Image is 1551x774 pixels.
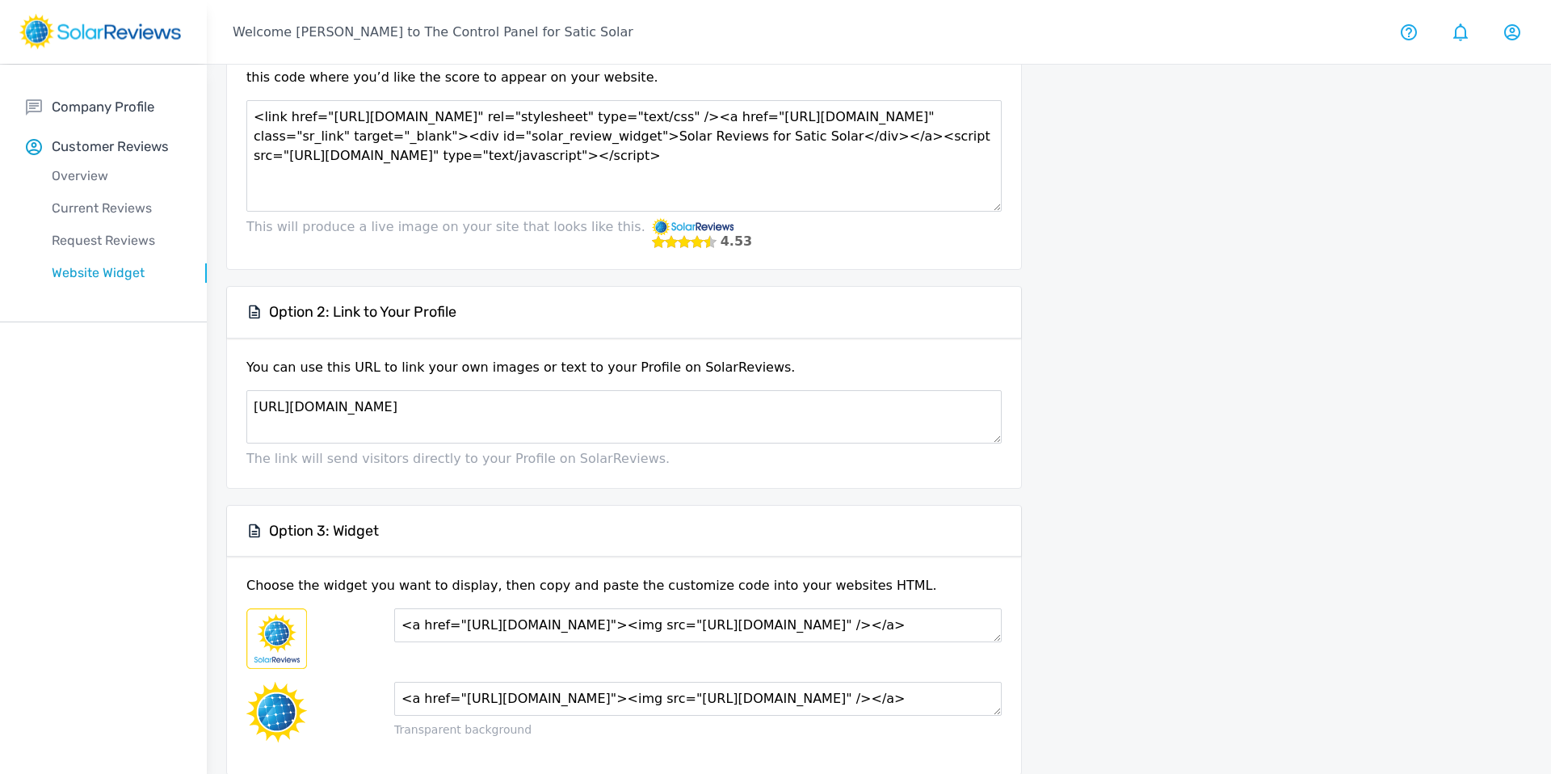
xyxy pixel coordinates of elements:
img: solarreviews_remote.png [652,217,733,235]
p: Current Reviews [26,199,207,218]
p: Website Widget [26,263,207,283]
a: Website Widget [26,257,207,289]
p: Request Reviews [26,231,207,250]
p: Company Profile [52,97,154,117]
p: You can use this URL to link your own images or text to your Profile on SolarReviews. [246,358,1002,390]
h5: Option 2: Link to Your Profile [269,303,456,322]
h5: Option 3: Widget [269,522,379,541]
a: Current Reviews [26,192,207,225]
p: Customer Reviews [52,137,169,157]
p: The link will send visitors directly to your Profile on SolarReviews. [246,449,1002,469]
p: Transparent background [394,721,1002,738]
a: Request Reviews [26,225,207,257]
a: 4.53 [652,217,749,235]
a: Overview [26,160,207,192]
p: Overview [26,166,207,186]
p: This will produce a live image on your site that looks like this. [246,217,652,250]
p: Welcome [PERSON_NAME] to The Control Panel for Satic Solar [233,23,633,42]
p: This is our most popular widget, as it provides an up-to-date score of your ranking on SolarRevie... [246,48,1002,100]
img: SolarReviews-widget-link.png [246,608,307,669]
img: SolarReviews-Sun.png [246,682,307,742]
p: Choose the widget you want to display, then copy and paste the customize code into your websites ... [246,576,1002,608]
span: 4.53 [721,235,752,248]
